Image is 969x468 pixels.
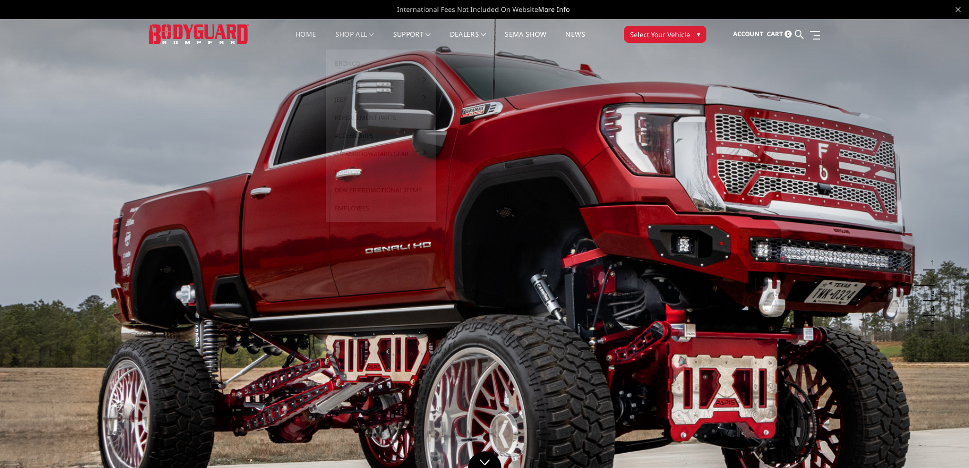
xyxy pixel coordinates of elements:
a: Account [733,21,764,47]
iframe: Chat Widget [921,422,969,468]
a: Support [393,31,431,50]
button: Select Your Vehicle [624,26,706,43]
button: 4 of 5 [925,301,935,316]
a: Click to Down [468,451,501,468]
a: Employees [330,199,432,217]
a: SEMA Show [505,31,546,50]
a: More Info [538,5,570,14]
a: News [565,31,585,50]
a: Truck [330,72,432,90]
span: ▾ [697,29,700,39]
a: #TeamBodyguard Gear [330,145,432,163]
a: Home [296,31,316,50]
img: BODYGUARD BUMPERS [149,24,249,44]
button: 2 of 5 [925,270,935,286]
a: Cart 0 [767,21,792,47]
button: 5 of 5 [925,316,935,331]
a: Jeep [330,90,432,109]
a: Replacement Parts [330,109,432,127]
span: Cart [767,30,783,38]
a: shop all [336,31,374,50]
a: Employee [330,163,432,181]
a: Accessories [330,127,432,145]
span: 0 [785,30,792,38]
span: Select Your Vehicle [630,30,690,40]
a: Bronco [330,54,432,72]
span: Account [733,30,764,38]
a: Dealers [450,31,486,50]
button: 3 of 5 [925,286,935,301]
a: Dealer Promotional Items [330,181,432,199]
button: 1 of 5 [925,255,935,270]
